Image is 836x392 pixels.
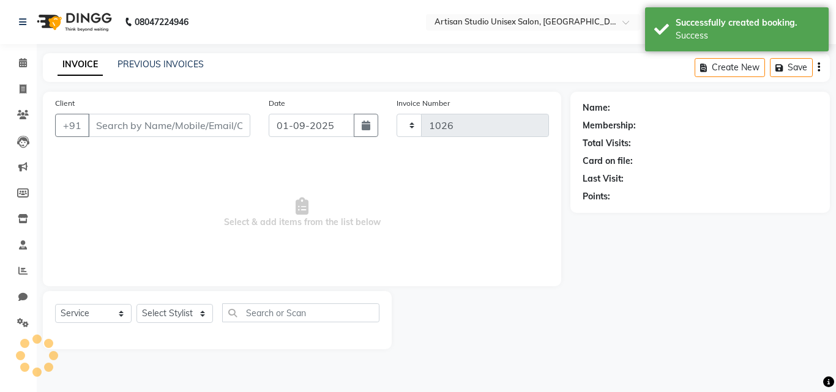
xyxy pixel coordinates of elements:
input: Search by Name/Mobile/Email/Code [88,114,250,137]
label: Invoice Number [397,98,450,109]
a: PREVIOUS INVOICES [118,59,204,70]
div: Card on file: [583,155,633,168]
button: Create New [695,58,765,77]
input: Search or Scan [222,303,379,322]
div: Name: [583,102,610,114]
b: 08047224946 [135,5,188,39]
span: Select & add items from the list below [55,152,549,274]
button: +91 [55,114,89,137]
label: Client [55,98,75,109]
button: Save [770,58,813,77]
div: Points: [583,190,610,203]
img: logo [31,5,115,39]
label: Date [269,98,285,109]
div: Total Visits: [583,137,631,150]
div: Last Visit: [583,172,624,185]
div: Success [676,29,819,42]
div: Successfully created booking. [676,17,819,29]
a: INVOICE [58,54,103,76]
div: Membership: [583,119,636,132]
